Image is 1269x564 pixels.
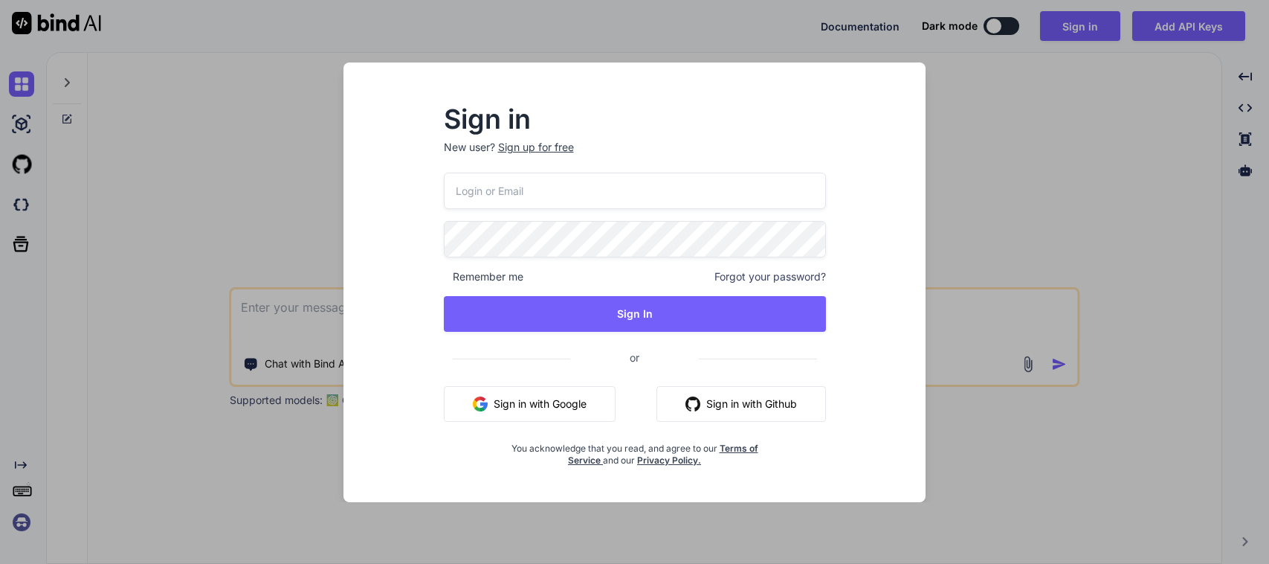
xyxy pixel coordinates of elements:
a: Privacy Policy. [637,455,701,466]
button: Sign In [444,296,826,332]
div: Sign up for free [498,140,574,155]
div: You acknowledge that you read, and agree to our and our [507,434,762,467]
a: Terms of Service [568,443,758,466]
h2: Sign in [444,107,826,131]
img: google [473,397,488,411]
p: New user? [444,140,826,173]
span: or [570,339,699,376]
input: Login or Email [444,173,826,209]
button: Sign in with Github [656,386,826,422]
span: Forgot your password? [714,269,826,284]
img: github [685,397,700,411]
button: Sign in with Google [444,386,616,422]
span: Remember me [444,269,523,284]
